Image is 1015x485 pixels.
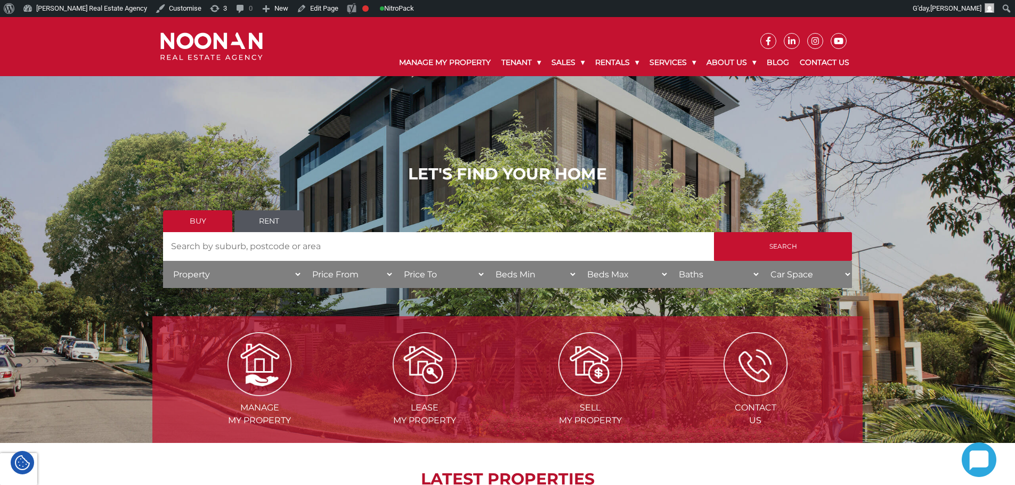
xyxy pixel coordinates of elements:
a: Sales [546,49,590,76]
a: Rentals [590,49,644,76]
img: Lease my property [393,332,457,396]
a: Blog [761,49,794,76]
h1: LET'S FIND YOUR HOME [163,165,852,184]
a: Manage My Property [394,49,496,76]
img: Noonan Real Estate Agency [160,32,263,61]
a: Sellmy Property [509,358,672,425]
a: Managemy Property [178,358,341,425]
span: Contact Us [674,401,837,427]
span: Manage my Property [178,401,341,427]
div: Focus keyphrase not set [362,5,369,12]
span: Lease my Property [343,401,506,427]
a: Leasemy Property [343,358,506,425]
img: Manage my Property [228,332,291,396]
a: Buy [163,210,232,232]
input: Search [714,232,852,261]
span: Sell my Property [509,401,672,427]
img: ICONS [724,332,787,396]
div: Cookie Settings [11,451,34,474]
img: Sell my property [558,332,622,396]
input: Search by suburb, postcode or area [163,232,714,261]
a: Contact Us [794,49,855,76]
span: [PERSON_NAME] [930,4,981,12]
a: Tenant [496,49,546,76]
a: Rent [234,210,304,232]
a: ContactUs [674,358,837,425]
a: Services [644,49,701,76]
a: About Us [701,49,761,76]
